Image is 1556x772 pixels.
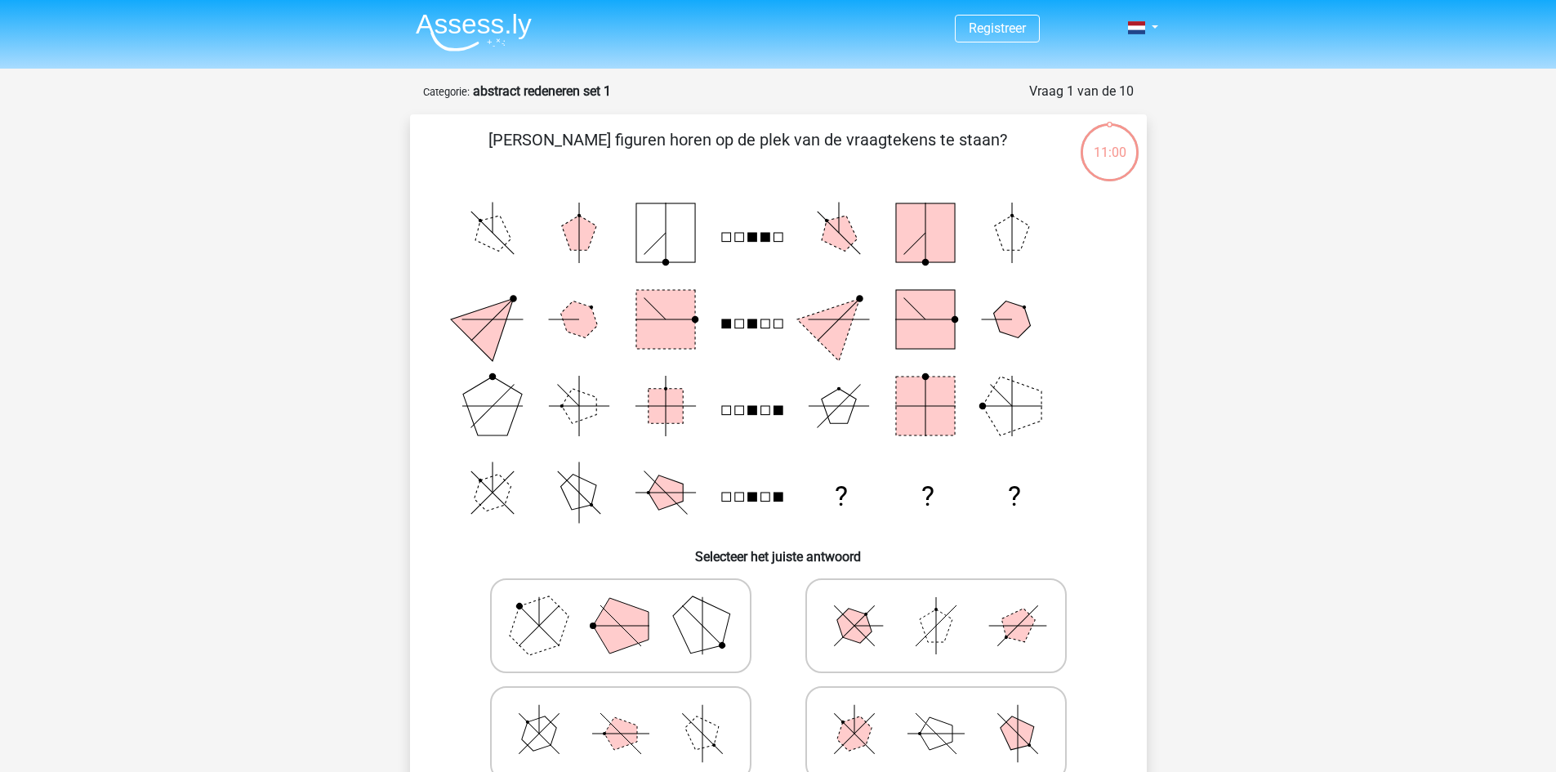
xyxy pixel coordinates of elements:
[834,480,847,512] text: ?
[473,83,611,99] strong: abstract redeneren set 1
[921,480,934,512] text: ?
[1079,122,1140,163] div: 11:00
[416,13,532,51] img: Assessly
[436,127,1059,176] p: [PERSON_NAME] figuren horen op de plek van de vraagtekens te staan?
[436,536,1121,564] h6: Selecteer het juiste antwoord
[969,20,1026,36] a: Registreer
[1008,480,1021,512] text: ?
[1029,82,1134,101] div: Vraag 1 van de 10
[423,86,470,98] small: Categorie:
